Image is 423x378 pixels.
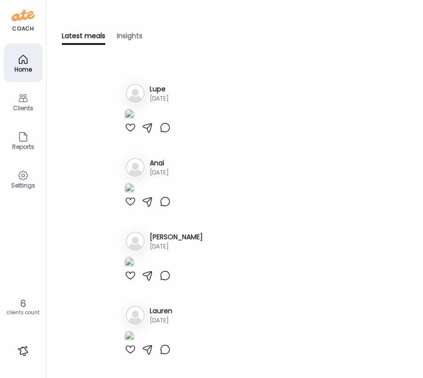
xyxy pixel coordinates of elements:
[150,84,169,94] h3: Lupe
[150,158,169,168] h3: Anai
[62,31,105,45] div: Latest meals
[6,105,41,111] div: Clients
[125,109,134,122] img: images%2F5lleZRW5q1M0iNI0jrpc4VvoylA3%2F9rYgHHvF1BJWYTfxVDrE%2FdP7qAtcGah1X998vKAXi_1080
[125,257,134,270] img: images%2FrRSr7YntfFMoaW1ayG5seJweClI3%2FIunzK7MdI3xg9tDx1FyD%2FaNSsKIaP2DgePK5SYWbo_1080
[117,31,142,45] div: Insights
[150,306,172,316] h3: Lauren
[126,84,145,103] img: bg-avatar-default.svg
[6,66,41,73] div: Home
[150,242,203,251] div: [DATE]
[125,331,134,344] img: images%2FX9Mo2kkjAZWT3Zfb4xToo2Dc5z12%2F4PziYFeJvA6rCVbfsQLY%2FuZKv19sBSM3RfDlDRTuu_1080
[126,305,145,325] img: bg-avatar-default.svg
[3,309,42,316] div: clients count
[3,298,42,309] div: 6
[126,158,145,177] img: bg-avatar-default.svg
[12,25,34,33] div: coach
[126,232,145,251] img: bg-avatar-default.svg
[150,168,169,177] div: [DATE]
[150,94,169,103] div: [DATE]
[125,183,134,196] img: images%2Fv8qp90T6dEYQQ30tDJXlx95TFI23%2F4Q0sRe5yPJsYlqTxDJLn%2Fsn6MD4ZM74bZf27PZnvy_1080
[6,144,41,150] div: Reports
[6,182,41,189] div: Settings
[150,316,172,325] div: [DATE]
[12,8,35,23] img: ate
[150,232,203,242] h3: [PERSON_NAME]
